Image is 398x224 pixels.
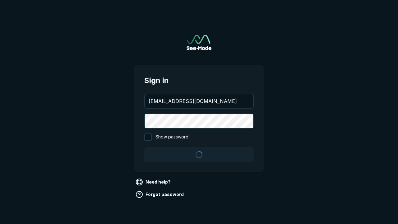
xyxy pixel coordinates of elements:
span: Sign in [144,75,254,86]
span: Show password [155,133,188,141]
input: your@email.com [145,94,253,108]
a: Go to sign in [187,35,211,50]
a: Need help? [134,177,173,187]
img: See-Mode Logo [187,35,211,50]
a: Forgot password [134,189,186,199]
